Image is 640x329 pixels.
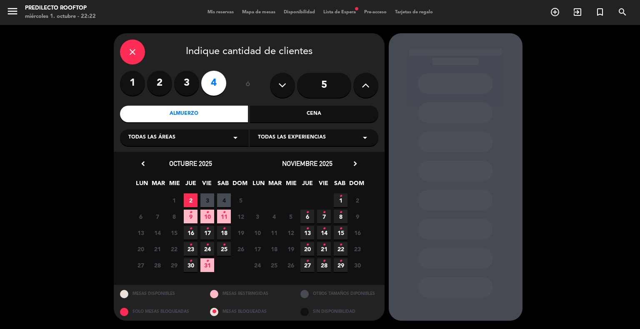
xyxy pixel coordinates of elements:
div: MESAS RESTRINGIDAS [204,285,294,303]
span: 7 [317,210,331,223]
span: 17 [250,242,264,256]
i: • [306,206,309,219]
span: Disponibilidad [280,10,319,15]
span: 27 [134,258,147,272]
i: • [206,255,209,268]
span: 29 [167,258,181,272]
span: DOM [232,178,246,192]
i: • [206,222,209,235]
span: MAR [268,178,282,192]
span: 28 [317,258,331,272]
i: add_circle_outline [550,7,560,17]
span: JUE [184,178,197,192]
span: 31 [200,258,214,272]
span: 30 [184,258,197,272]
span: 24 [200,242,214,256]
label: 4 [201,71,226,96]
i: menu [6,5,19,17]
span: 28 [150,258,164,272]
span: 6 [134,210,147,223]
div: OTROS TAMAÑOS DIPONIBLES [294,285,385,303]
i: • [339,222,342,235]
span: MIE [167,178,181,192]
span: noviembre 2025 [282,159,332,168]
i: • [322,255,325,268]
span: 19 [234,226,247,240]
span: VIE [200,178,214,192]
span: 3 [200,193,214,207]
i: • [206,206,209,219]
span: 3 [250,210,264,223]
span: MAR [151,178,165,192]
span: 23 [350,242,364,256]
span: LUN [252,178,265,192]
i: arrow_drop_down [360,133,370,143]
i: • [306,222,309,235]
span: 19 [284,242,297,256]
span: 7 [150,210,164,223]
i: • [206,238,209,252]
span: 10 [200,210,214,223]
div: Indique cantidad de clientes [120,40,378,64]
span: 2 [184,193,197,207]
span: 22 [334,242,347,256]
span: 8 [334,210,347,223]
div: Almuerzo [120,106,248,122]
span: 11 [267,226,281,240]
span: 18 [267,242,281,256]
span: 15 [334,226,347,240]
span: 26 [284,258,297,272]
button: menu [6,5,19,20]
span: SAB [216,178,230,192]
span: 16 [184,226,197,240]
span: 22 [167,242,181,256]
div: SIN DISPONIBILIDAD [294,303,385,321]
span: JUE [300,178,314,192]
span: 14 [150,226,164,240]
span: 20 [300,242,314,256]
i: • [189,222,192,235]
span: 25 [267,258,281,272]
i: • [322,222,325,235]
span: MIE [284,178,298,192]
i: • [222,222,225,235]
span: 8 [167,210,181,223]
i: turned_in_not [595,7,605,17]
span: 20 [134,242,147,256]
span: 21 [317,242,331,256]
div: ó [235,71,262,100]
i: • [189,206,192,219]
div: Cena [250,106,378,122]
span: 30 [350,258,364,272]
span: 23 [184,242,197,256]
span: Tarjetas de regalo [391,10,437,15]
div: MESAS DISPONIBLES [114,285,204,303]
i: • [322,206,325,219]
span: 10 [250,226,264,240]
span: Todas las áreas [128,134,175,142]
span: 5 [284,210,297,223]
div: Predilecto Rooftop [25,4,96,12]
span: 24 [250,258,264,272]
span: Mapa de mesas [238,10,280,15]
i: • [306,255,309,268]
label: 1 [120,71,145,96]
span: 21 [150,242,164,256]
div: miércoles 1. octubre - 22:22 [25,12,96,21]
span: 4 [217,193,231,207]
label: 2 [147,71,172,96]
span: LUN [135,178,149,192]
span: 9 [184,210,197,223]
span: VIE [317,178,330,192]
span: Mis reservas [203,10,238,15]
span: 9 [350,210,364,223]
i: chevron_left [139,159,147,168]
span: 12 [234,210,247,223]
span: 2 [350,193,364,207]
span: 17 [200,226,214,240]
span: Lista de Espera [319,10,360,15]
i: • [189,238,192,252]
span: 1 [167,193,181,207]
div: MESAS BLOQUEADAS [204,303,294,321]
span: 11 [217,210,231,223]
